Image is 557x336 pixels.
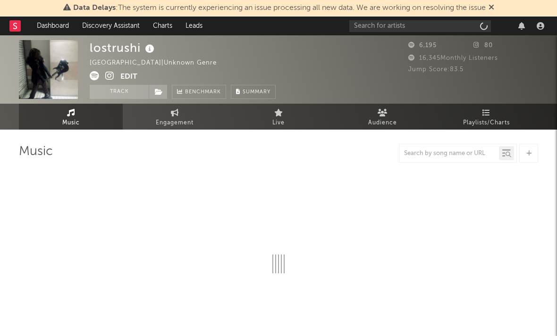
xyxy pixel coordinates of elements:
span: Music [62,117,80,129]
span: Data Delays [73,4,116,12]
span: Dismiss [489,4,494,12]
a: Music [19,104,123,130]
a: Benchmark [172,85,226,99]
a: Live [227,104,330,130]
span: 80 [473,42,493,49]
a: Engagement [123,104,227,130]
span: 16,345 Monthly Listeners [408,55,498,61]
button: Edit [120,71,137,83]
span: Playlists/Charts [463,117,510,129]
a: Charts [146,16,179,35]
a: Audience [330,104,434,130]
span: Summary [243,90,270,95]
a: Playlists/Charts [434,104,538,130]
span: Benchmark [185,87,221,98]
a: Discovery Assistant [76,16,146,35]
input: Search by song name or URL [399,150,499,157]
input: Search for artists [349,20,491,32]
span: Engagement [156,117,194,129]
div: lostrushi [90,40,157,56]
span: : The system is currently experiencing an issue processing all new data. We are working on resolv... [73,4,486,12]
span: 6,195 [408,42,437,49]
button: Summary [231,85,276,99]
span: Jump Score: 83.5 [408,66,464,73]
div: [GEOGRAPHIC_DATA] | Unknown Genre [90,57,228,69]
button: Track [90,85,149,99]
span: Live [272,117,285,129]
a: Dashboard [30,16,76,35]
span: Audience [368,117,397,129]
a: Leads [179,16,209,35]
